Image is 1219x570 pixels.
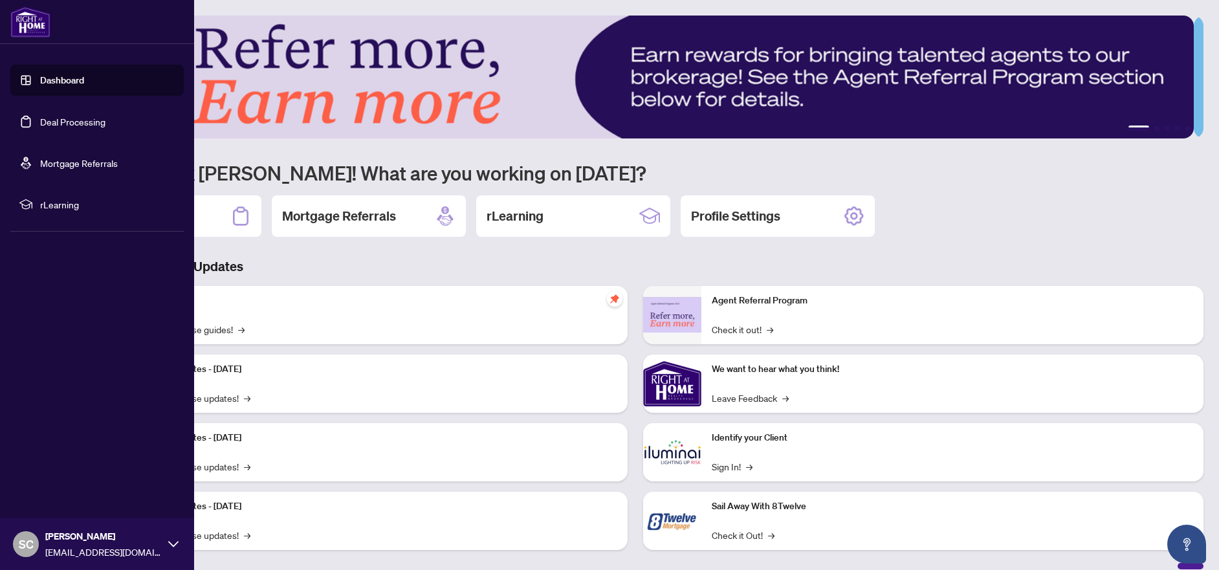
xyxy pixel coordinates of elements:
img: We want to hear what you think! [643,355,701,413]
button: 5 [1185,126,1191,131]
button: Open asap [1167,525,1206,564]
p: Platform Updates - [DATE] [136,499,617,514]
span: → [244,528,250,542]
p: Platform Updates - [DATE] [136,362,617,377]
span: → [782,391,789,405]
h2: Mortgage Referrals [282,207,396,225]
button: 2 [1154,126,1159,131]
a: Check it Out!→ [712,528,774,542]
img: logo [10,6,50,38]
span: → [244,391,250,405]
span: pushpin [607,291,622,307]
button: 1 [1128,126,1149,131]
p: Platform Updates - [DATE] [136,431,617,445]
span: → [768,528,774,542]
a: Sign In!→ [712,459,752,474]
h2: rLearning [487,207,544,225]
img: Agent Referral Program [643,297,701,333]
button: 3 [1165,126,1170,131]
span: → [767,322,773,336]
span: → [244,459,250,474]
span: [PERSON_NAME] [45,529,162,543]
h3: Brokerage & Industry Updates [67,258,1203,276]
img: Sail Away With 8Twelve [643,492,701,550]
p: Identify your Client [712,431,1193,445]
p: We want to hear what you think! [712,362,1193,377]
a: Mortgage Referrals [40,157,118,169]
p: Self-Help [136,294,617,308]
span: rLearning [40,197,175,212]
a: Dashboard [40,74,84,86]
span: SC [19,535,34,553]
a: Leave Feedback→ [712,391,789,405]
a: Deal Processing [40,116,105,127]
span: → [746,459,752,474]
p: Agent Referral Program [712,294,1193,308]
a: Check it out!→ [712,322,773,336]
img: Slide 0 [67,16,1194,138]
img: Identify your Client [643,423,701,481]
span: → [238,322,245,336]
p: Sail Away With 8Twelve [712,499,1193,514]
button: 4 [1175,126,1180,131]
span: [EMAIL_ADDRESS][DOMAIN_NAME] [45,545,162,559]
h2: Profile Settings [691,207,780,225]
h1: Welcome back [PERSON_NAME]! What are you working on [DATE]? [67,160,1203,185]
